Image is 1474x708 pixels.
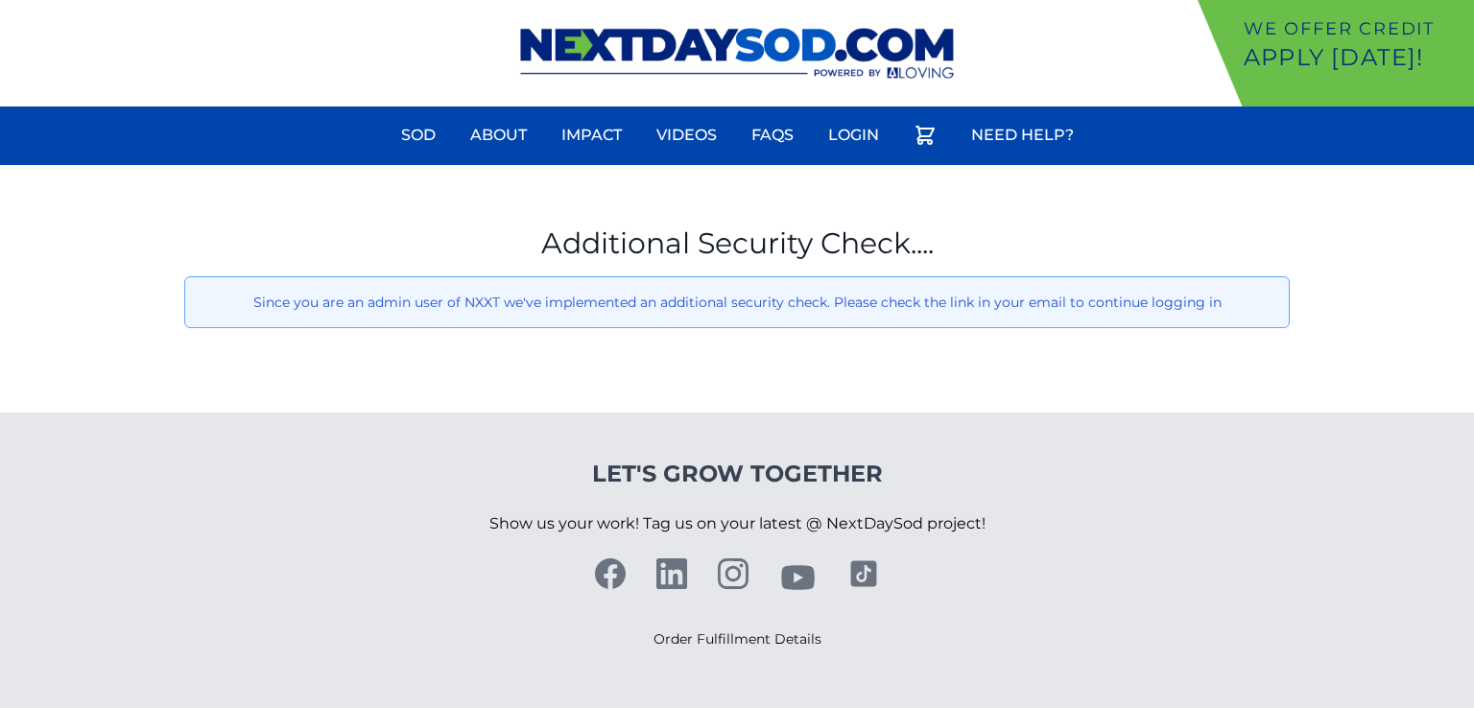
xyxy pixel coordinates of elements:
[201,293,1273,312] p: Since you are an admin user of NXXT we've implemented an additional security check. Please check ...
[654,630,821,648] a: Order Fulfillment Details
[489,459,986,489] h4: Let's Grow Together
[184,226,1290,261] h1: Additional Security Check....
[390,112,447,158] a: Sod
[550,112,633,158] a: Impact
[740,112,805,158] a: FAQs
[1244,42,1466,73] p: Apply [DATE]!
[1244,15,1466,42] p: We offer Credit
[459,112,538,158] a: About
[489,489,986,558] p: Show us your work! Tag us on your latest @ NextDaySod project!
[645,112,728,158] a: Videos
[960,112,1085,158] a: Need Help?
[817,112,891,158] a: Login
